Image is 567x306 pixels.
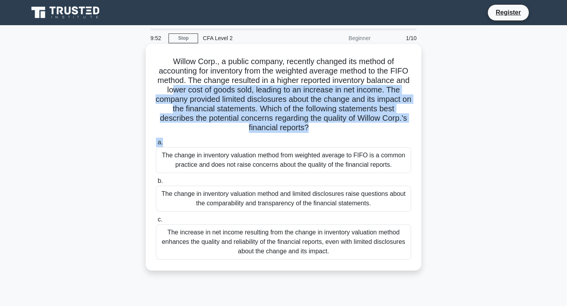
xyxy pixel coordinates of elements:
div: 1/10 [375,30,421,46]
div: The increase in net income resulting from the change in inventory valuation method enhances the q... [156,224,411,260]
span: b. [157,177,163,184]
span: a. [157,139,163,146]
div: The change in inventory valuation method from weighted average to FIFO is a common practice and d... [156,147,411,173]
div: 9:52 [146,30,169,46]
span: c. [157,216,162,223]
a: Stop [169,33,198,43]
a: Register [491,7,526,17]
div: Beginner [306,30,375,46]
div: CFA Level 2 [198,30,306,46]
div: The change in inventory valuation method and limited disclosures raise questions about the compar... [156,186,411,212]
h5: Willow Corp., a public company, recently changed its method of accounting for inventory from the ... [155,57,412,133]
